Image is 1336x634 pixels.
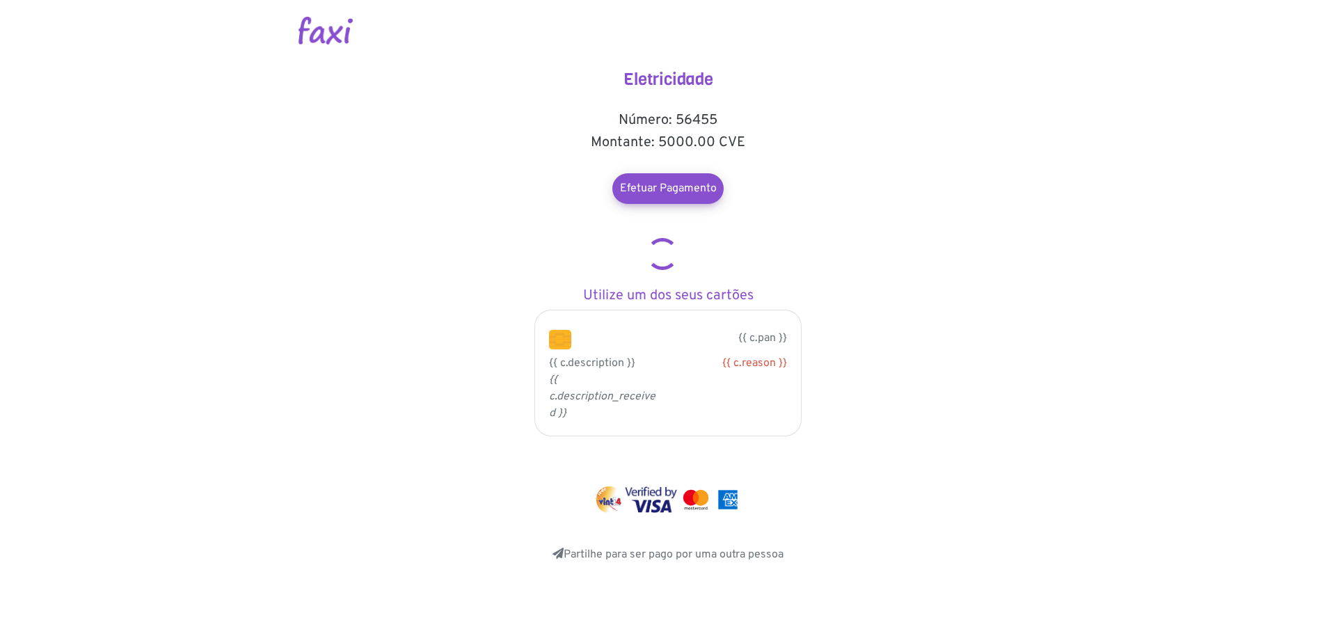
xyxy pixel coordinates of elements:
img: mastercard [680,486,712,513]
p: {{ c.pan }} [592,330,787,347]
div: {{ c.reason }} [678,355,787,372]
img: chip.png [549,330,571,349]
h5: Montante: 5000.00 CVE [529,134,807,151]
span: {{ c.description }} [549,356,635,370]
a: Partilhe para ser pago por uma outra pessoa [552,548,784,562]
img: mastercard [715,486,741,513]
i: {{ c.description_received }} [549,373,655,420]
h5: Número: 56455 [529,112,807,129]
img: visa [625,486,677,513]
a: Efetuar Pagamento [612,173,724,204]
h5: Utilize um dos seus cartões [529,287,807,304]
img: vinti4 [595,486,623,513]
h4: Eletricidade [529,70,807,90]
